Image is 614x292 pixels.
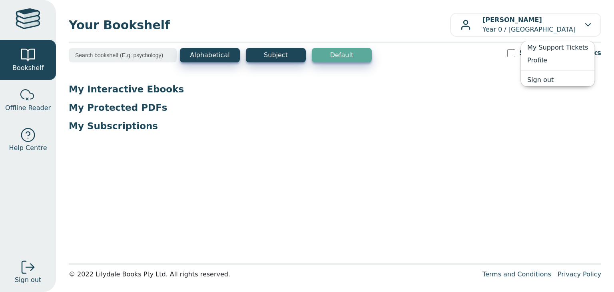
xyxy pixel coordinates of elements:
a: Profile [521,54,594,67]
span: Bookshelf [12,63,44,73]
button: [PERSON_NAME]Year 0 / [GEOGRAPHIC_DATA] [450,13,601,37]
span: Sign out [15,275,41,285]
p: My Protected PDFs [69,102,601,114]
ul: [PERSON_NAME]Year 0 / [GEOGRAPHIC_DATA] [520,41,595,87]
p: My Subscriptions [69,120,601,132]
span: Your Bookshelf [69,16,450,34]
span: Help Centre [9,143,47,153]
span: Offline Reader [5,103,51,113]
a: My Support Tickets [521,41,594,54]
div: © 2022 Lilydale Books Pty Ltd. All rights reserved. [69,270,476,279]
p: My Interactive Ebooks [69,83,601,95]
label: Show Expired Ebooks [519,48,601,58]
p: Year 0 / [GEOGRAPHIC_DATA] [482,15,576,34]
a: Sign out [521,74,594,86]
button: Alphabetical [180,48,240,62]
a: Terms and Conditions [482,270,551,278]
button: Default [312,48,372,62]
input: Search bookshelf (E.g: psychology) [69,48,177,62]
a: Privacy Policy [558,270,601,278]
b: [PERSON_NAME] [482,16,542,24]
button: Subject [246,48,306,62]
